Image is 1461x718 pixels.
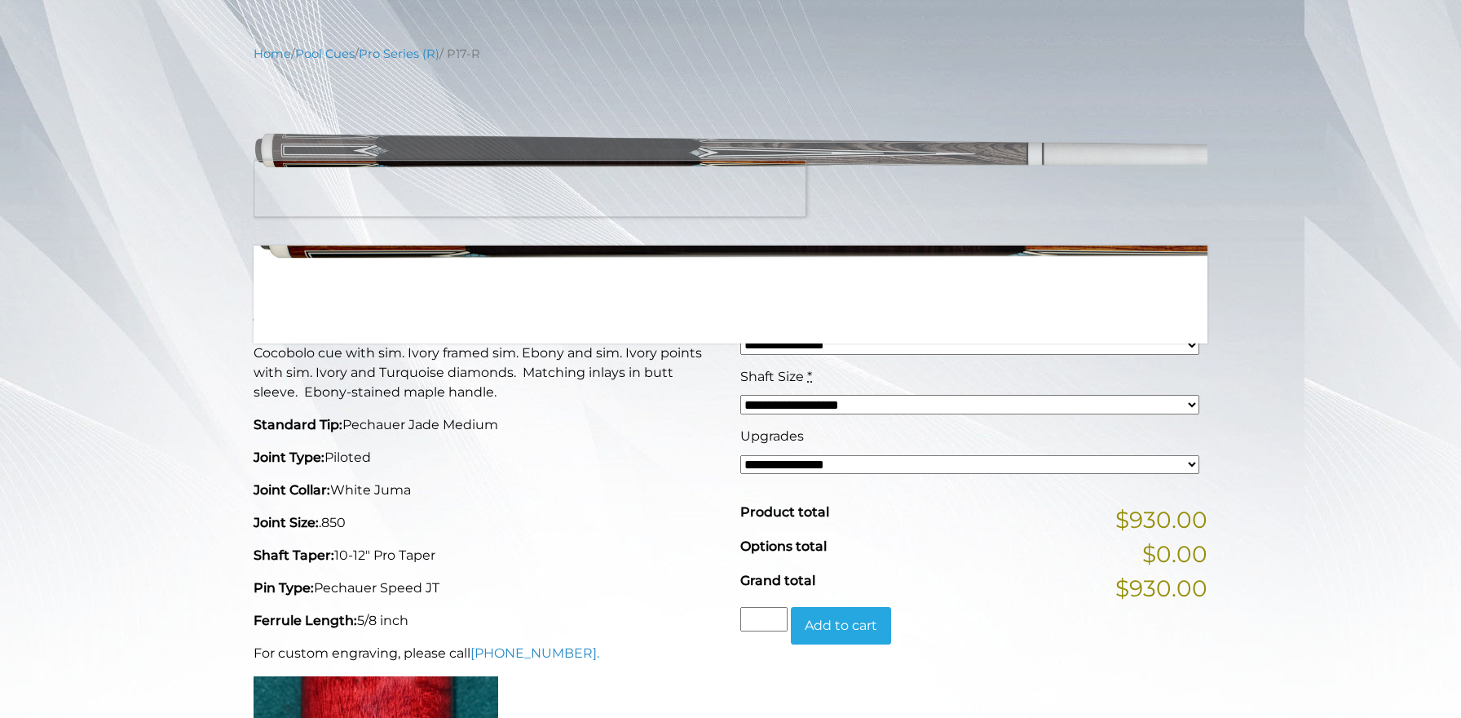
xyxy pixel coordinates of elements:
[254,481,721,500] p: White Juma
[295,47,355,61] a: Pool Cues
[1142,537,1207,571] span: $0.00
[254,450,324,465] strong: Joint Type:
[740,263,832,290] bdi: 930.00
[254,613,357,628] strong: Ferrule Length:
[254,259,499,299] strong: P17-R Pool Cue
[254,482,330,498] strong: Joint Collar:
[740,428,804,444] span: Upgrades
[254,547,334,563] strong: Shaft Taper:
[254,580,314,596] strong: Pin Type:
[254,415,721,435] p: Pechauer Jade Medium
[254,45,1207,63] nav: Breadcrumb
[254,515,319,530] strong: Joint Size:
[254,343,721,402] p: Cocobolo cue with sim. Ivory framed sim. Ebony and sim. Ivory points with sim. Ivory and Turquois...
[254,578,721,598] p: Pechauer Speed JT
[740,308,819,324] span: Cue Weight
[254,47,291,61] a: Home
[1115,503,1207,537] span: $930.00
[254,417,342,432] strong: Standard Tip:
[740,538,827,554] span: Options total
[791,607,891,645] button: Add to cart
[254,448,721,468] p: Piloted
[254,611,721,631] p: 5/8 inch
[1115,571,1207,605] span: $930.00
[740,369,804,384] span: Shaft Size
[254,513,721,533] p: .850
[470,645,599,661] a: [PHONE_NUMBER].
[254,75,1207,234] img: P17-N.png
[807,369,812,384] abbr: required
[822,308,827,324] abbr: required
[740,263,754,290] span: $
[740,607,788,632] input: Product quantity
[254,315,626,334] strong: This Pechauer pool cue takes 6-10 weeks to ship.
[740,573,815,588] span: Grand total
[254,644,721,663] p: For custom engraving, please call
[359,47,439,61] a: Pro Series (R)
[254,546,721,565] p: 10-12" Pro Taper
[740,504,829,520] span: Product total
